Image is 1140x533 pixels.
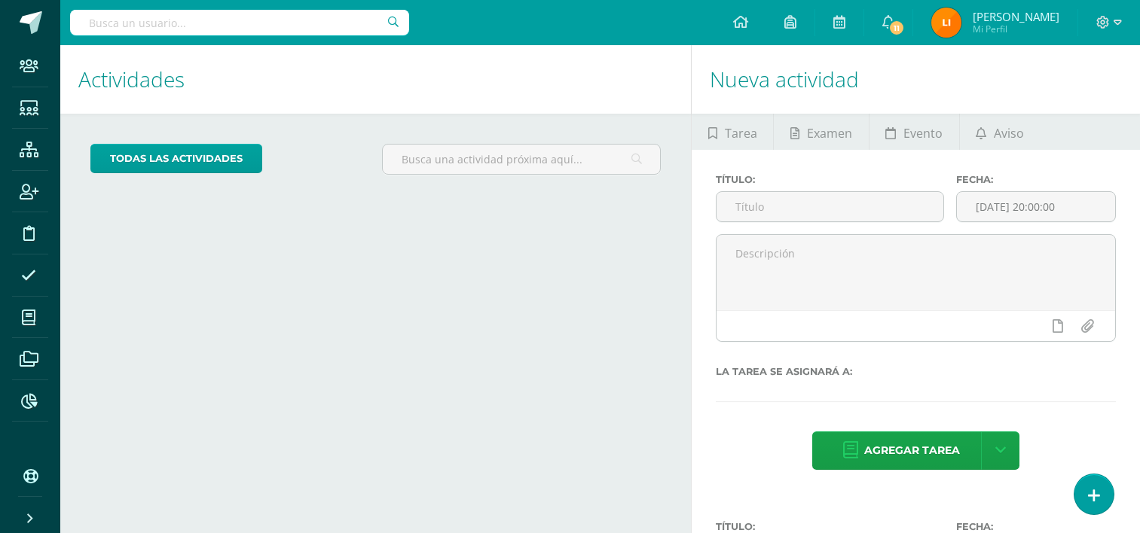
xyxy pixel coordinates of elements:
[870,114,959,150] a: Evento
[725,115,757,151] span: Tarea
[717,192,943,221] input: Título
[716,366,1116,377] label: La tarea se asignará a:
[956,174,1116,185] label: Fecha:
[957,192,1115,221] input: Fecha de entrega
[864,432,960,469] span: Agregar tarea
[973,23,1059,35] span: Mi Perfil
[931,8,961,38] img: 2f9bf7627780f5c4287026a6f4e7cd36.png
[78,45,673,114] h1: Actividades
[973,9,1059,24] span: [PERSON_NAME]
[994,115,1024,151] span: Aviso
[90,144,262,173] a: todas las Actividades
[807,115,852,151] span: Examen
[903,115,943,151] span: Evento
[692,114,773,150] a: Tarea
[888,20,905,36] span: 11
[710,45,1122,114] h1: Nueva actividad
[774,114,868,150] a: Examen
[716,174,944,185] label: Título:
[716,521,944,532] label: Título:
[956,521,1116,532] label: Fecha:
[383,145,661,174] input: Busca una actividad próxima aquí...
[70,10,409,35] input: Busca un usuario...
[960,114,1041,150] a: Aviso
